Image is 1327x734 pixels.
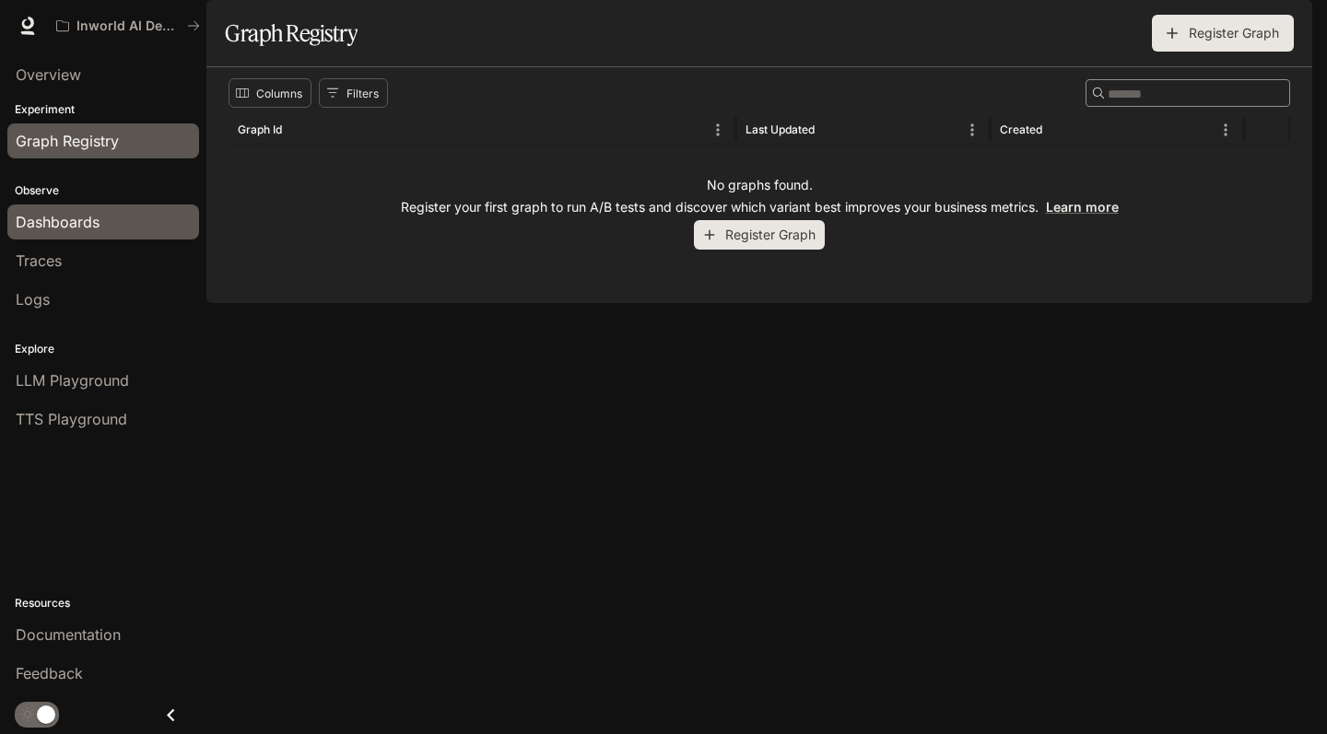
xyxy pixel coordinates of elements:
p: No graphs found. [707,176,813,194]
button: Menu [958,116,986,144]
div: Last Updated [746,122,815,136]
div: Search [1086,79,1290,107]
button: Sort [284,116,311,144]
button: Sort [1044,116,1072,144]
div: Graph Id [238,122,282,136]
button: Sort [816,116,844,144]
button: Select columns [229,78,311,108]
p: Register your first graph to run A/B tests and discover which variant best improves your business... [401,198,1119,216]
button: All workspaces [48,7,208,44]
button: Menu [704,116,732,144]
div: Created [1000,122,1042,136]
button: Register Graph [1152,15,1294,52]
a: Learn more [1046,199,1119,215]
h1: Graph Registry [225,15,358,52]
button: Menu [1212,116,1239,144]
button: Show filters [319,78,388,108]
p: Inworld AI Demos [76,18,180,34]
button: Register Graph [694,220,825,250]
